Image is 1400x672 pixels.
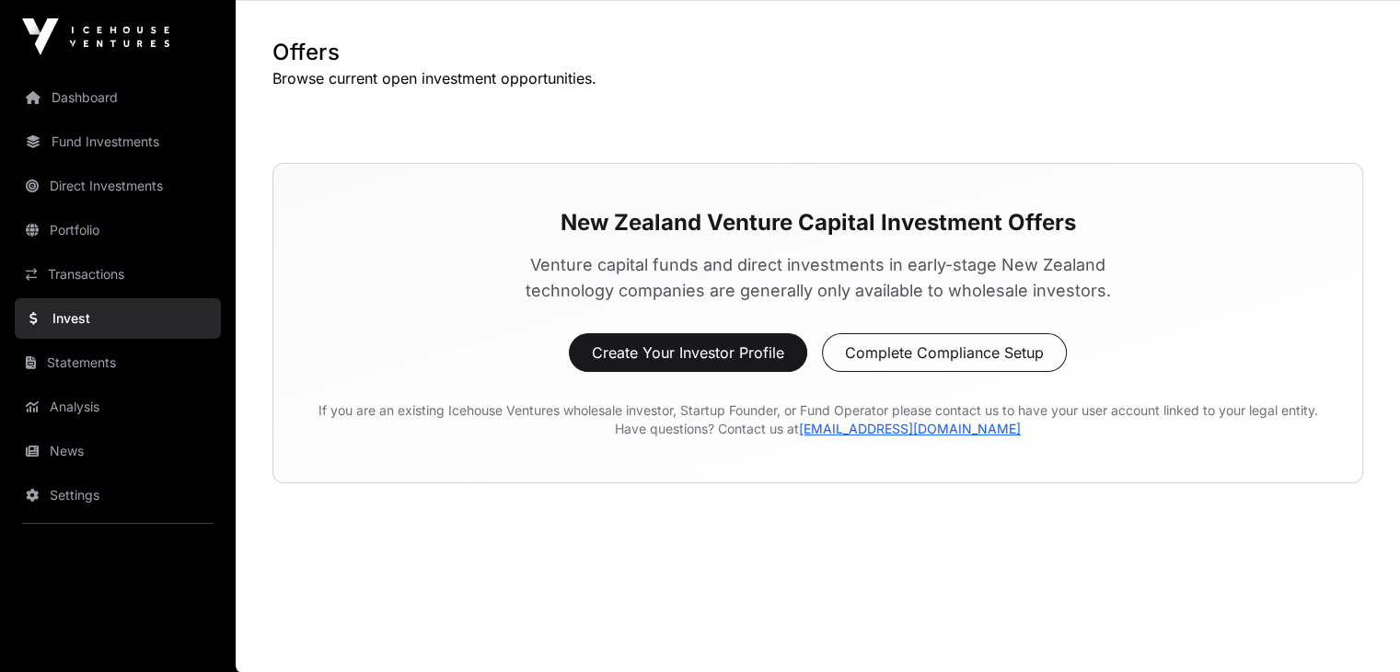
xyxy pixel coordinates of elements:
a: Analysis [15,387,221,427]
a: Statements [15,342,221,383]
a: Direct Investments [15,166,221,206]
h1: Offers [272,38,1363,67]
button: Create Your Investor Profile [569,333,807,372]
img: Icehouse Ventures Logo [22,18,169,55]
a: Settings [15,475,221,516]
p: Browse current open investment opportunities. [272,67,1363,89]
h3: New Zealand Venture Capital Investment Offers [318,208,1318,238]
a: Portfolio [15,210,221,250]
p: If you are an existing Icehouse Ventures wholesale investor, Startup Founder, or Fund Operator pl... [318,401,1318,438]
a: Dashboard [15,77,221,118]
button: Complete Compliance Setup [822,333,1067,372]
a: Fund Investments [15,122,221,162]
iframe: Chat Widget [1308,584,1400,672]
p: Venture capital funds and direct investments in early-stage New Zealand technology companies are ... [509,252,1128,304]
a: [EMAIL_ADDRESS][DOMAIN_NAME] [799,421,1021,436]
a: Invest [15,298,221,339]
a: News [15,431,221,471]
a: Transactions [15,254,221,295]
